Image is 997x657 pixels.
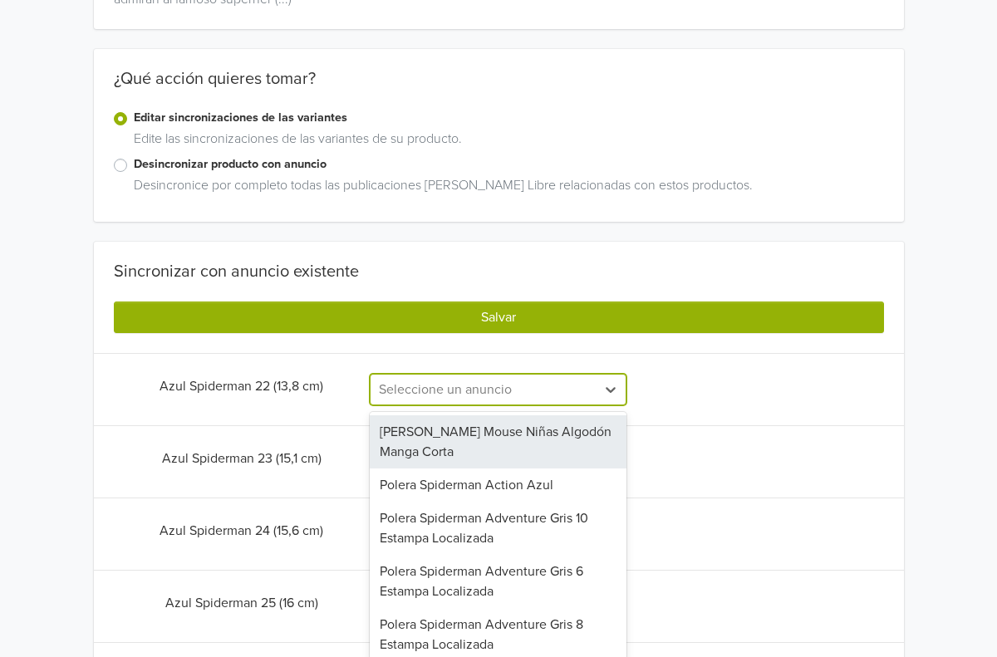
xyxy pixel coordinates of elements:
div: Azul Spiderman 23 (15,1 cm) [114,449,371,475]
button: Salvar [114,302,884,333]
div: [PERSON_NAME] Mouse Niñas Algodón Manga Corta [370,415,626,468]
div: Sincronizar con anuncio existente [114,262,359,282]
div: Polera Spiderman Adventure Gris 6 Estampa Localizada [370,555,626,608]
div: Desincronice por completo todas las publicaciones [PERSON_NAME] Libre relacionadas con estos prod... [127,175,884,202]
label: Editar sincronizaciones de las variantes [134,109,884,127]
div: Polera Spiderman Action Azul [370,468,626,502]
div: Polera Spiderman Adventure Gris 10 Estampa Localizada [370,502,626,555]
div: Azul Spiderman 24 (15,6 cm) [114,521,371,547]
div: Azul Spiderman 25 (16 cm) [114,593,371,620]
div: ¿Qué acción quieres tomar? [94,69,904,109]
label: Desincronizar producto con anuncio [134,155,884,174]
div: Edite las sincronizaciones de las variantes de su producto. [127,129,884,155]
div: Azul Spiderman 22 (13,8 cm) [114,376,371,403]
